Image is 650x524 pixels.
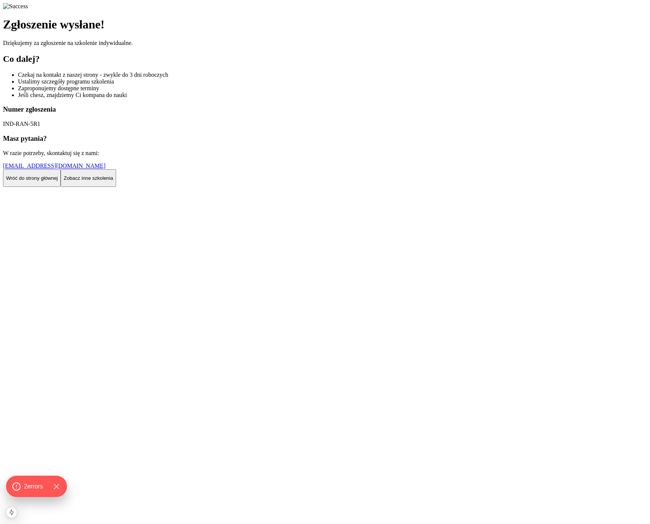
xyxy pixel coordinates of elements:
span: Jeśli chesz, znajdziemy Ci kompana do nauki [18,92,127,98]
p: Zobacz inne szkolenia [64,175,113,181]
a: Wróć do strony głównej [3,175,61,181]
h2: Co dalej? [3,54,647,64]
h1: Zgłoszenie wysłane! [3,18,647,31]
p: IND-RAN-5R1 [3,121,647,127]
p: Wróć do strony głównej [6,175,58,181]
button: Zobacz inne szkolenia [61,169,116,187]
span: Czekaj na kontakt z naszej strony - zwykle do 3 dni roboczych [18,72,168,78]
button: Wróć do strony głównej [3,169,61,187]
img: Success [3,3,28,10]
a: Zobacz inne szkolenia [61,175,116,181]
span: Ustalimy szczegóły programu szkolenia [18,78,114,85]
h3: Numer zgłoszenia [3,105,647,113]
span: Zaproponujemy dostępne terminy [18,85,99,91]
p: W razie potrzeby, skontaktuj się z nami: [3,150,647,157]
a: [EMAIL_ADDRESS][DOMAIN_NAME] [3,163,106,169]
p: Dziękujemy za zgłoszenie na szkolenie indywidualne. [3,40,647,46]
h3: Masz pytania? [3,134,647,143]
